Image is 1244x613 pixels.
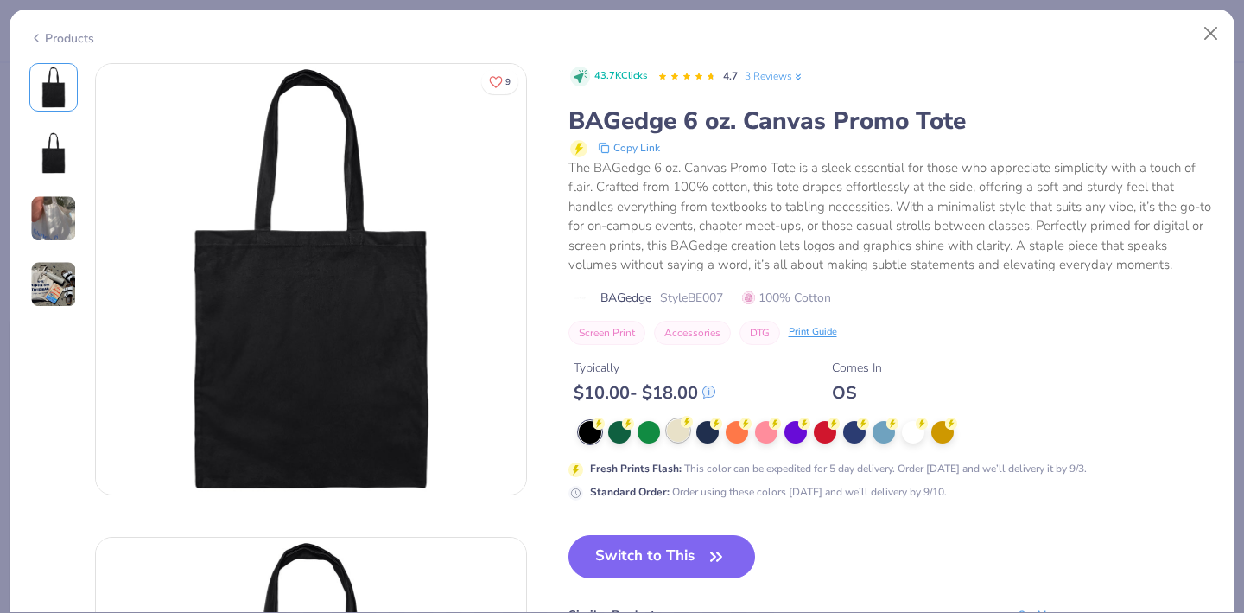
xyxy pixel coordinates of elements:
[96,64,526,495] img: Front
[593,137,665,158] button: copy to clipboard
[600,289,651,307] span: BAGedge
[660,289,723,307] span: Style BE007
[590,484,947,500] div: Order using these colors [DATE] and we’ll delivery by 9/10.
[739,321,780,345] button: DTG
[1195,17,1228,50] button: Close
[574,359,715,377] div: Typically
[30,261,77,308] img: User generated content
[29,29,94,48] div: Products
[723,69,738,83] span: 4.7
[568,535,756,578] button: Switch to This
[789,325,837,340] div: Print Guide
[654,321,731,345] button: Accessories
[832,359,882,377] div: Comes In
[590,461,1087,476] div: This color can be expedited for 5 day delivery. Order [DATE] and we’ll delivery it by 9/3.
[33,67,74,108] img: Front
[594,69,647,84] span: 43.7K Clicks
[505,78,511,86] span: 9
[832,382,882,404] div: OS
[568,158,1215,275] div: The BAGedge 6 oz. Canvas Promo Tote is a sleek essential for those who appreciate simplicity with...
[481,69,518,94] button: Like
[574,382,715,404] div: $ 10.00 - $ 18.00
[657,63,716,91] div: 4.7 Stars
[590,462,682,476] strong: Fresh Prints Flash :
[30,195,77,242] img: User generated content
[590,485,670,499] strong: Standard Order :
[568,291,592,305] img: brand logo
[568,105,1215,137] div: BAGedge 6 oz. Canvas Promo Tote
[745,68,804,84] a: 3 Reviews
[33,132,74,174] img: Back
[568,321,645,345] button: Screen Print
[742,289,831,307] span: 100% Cotton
